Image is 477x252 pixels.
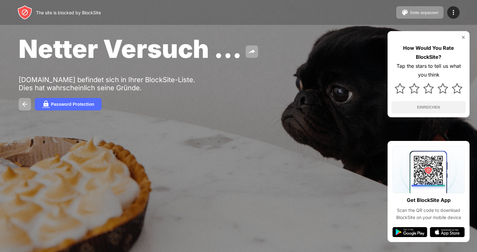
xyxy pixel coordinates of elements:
button: Password Protection [35,98,102,110]
img: share.svg [248,48,256,55]
img: menu-icon.svg [450,9,457,16]
span: Netter Versuch … [19,34,242,64]
img: star.svg [423,83,434,94]
div: How Would You Rate BlockSite? [391,44,466,62]
div: Scan the QR code to download BlockSite on your mobile device [393,207,465,221]
img: qrcode.svg [393,146,465,193]
img: google-play.svg [393,227,427,237]
img: star.svg [438,83,448,94]
img: back.svg [21,100,29,108]
div: [DOMAIN_NAME] befindet sich in Ihrer BlockSite-Liste. Dies hat wahrscheinlich seine Gründe. [19,76,211,92]
div: The site is blocked by BlockSite [36,10,101,15]
div: Seite anpassen [410,10,438,15]
img: pallet.svg [401,9,409,16]
img: rate-us-close.svg [461,35,466,40]
img: app-store.svg [430,227,465,237]
img: header-logo.svg [17,5,32,20]
img: star.svg [452,83,462,94]
div: Password Protection [51,102,94,107]
button: Seite anpassen [396,6,443,19]
button: EINREICHEN [391,101,466,114]
img: password.svg [42,100,50,108]
div: Get BlockSite App [407,196,451,205]
img: star.svg [395,83,405,94]
img: star.svg [409,83,420,94]
div: Tap the stars to tell us what you think [391,62,466,80]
